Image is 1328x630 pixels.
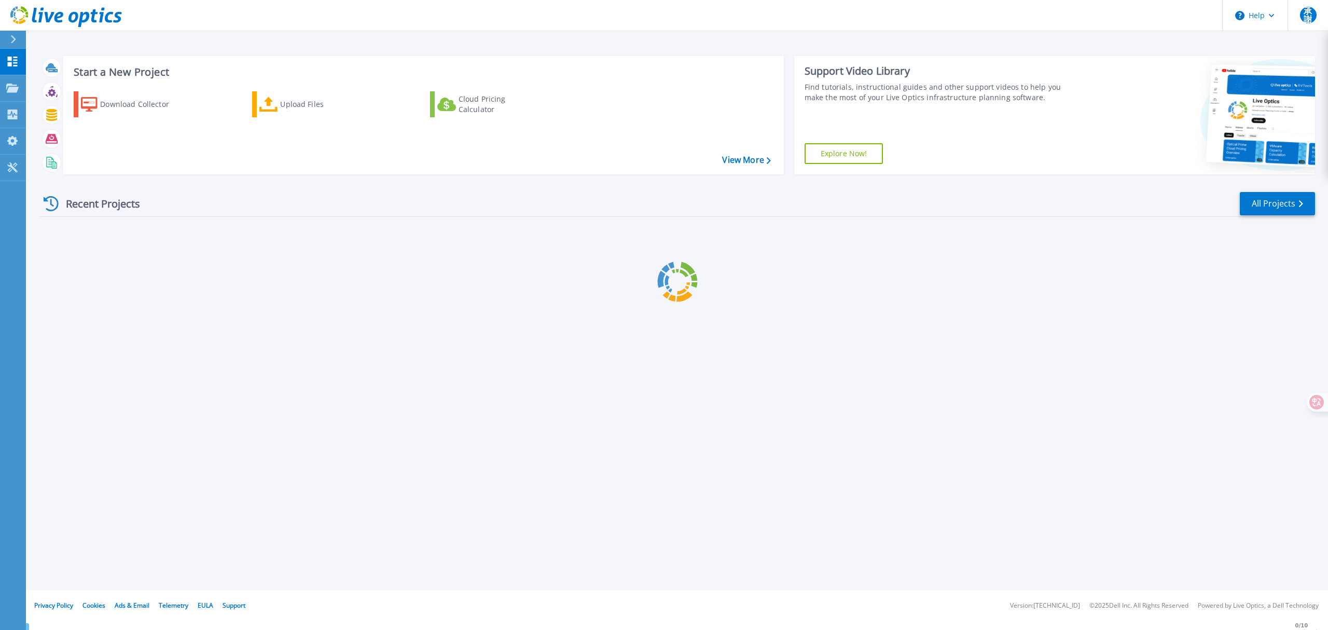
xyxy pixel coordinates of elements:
a: Cloud Pricing Calculator [430,91,546,117]
a: Telemetry [159,601,188,610]
a: Support [223,601,245,610]
span: 0 / 10 [1295,623,1322,629]
div: Download Collector [100,94,183,115]
li: Version: [TECHNICAL_ID] [1010,602,1080,609]
a: View More [722,155,770,165]
li: © 2025 Dell Inc. All Rights Reserved [1089,602,1188,609]
a: Upload Files [252,91,368,117]
a: All Projects [1240,192,1315,215]
a: Download Collector [74,91,189,117]
div: Find tutorials, instructional guides and other support videos to help you make the most of your L... [805,82,1074,103]
a: Explore Now! [805,143,883,164]
div: Upload Files [280,94,363,115]
a: Privacy Policy [34,601,73,610]
a: Cookies [82,601,105,610]
span: 承謝 [1300,7,1317,23]
div: Cloud Pricing Calculator [459,94,542,115]
a: Ads & Email [115,601,149,610]
div: Recent Projects [40,191,154,216]
li: Powered by Live Optics, a Dell Technology [1198,602,1319,609]
div: Support Video Library [805,64,1074,78]
h3: Start a New Project [74,66,770,78]
a: EULA [198,601,213,610]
